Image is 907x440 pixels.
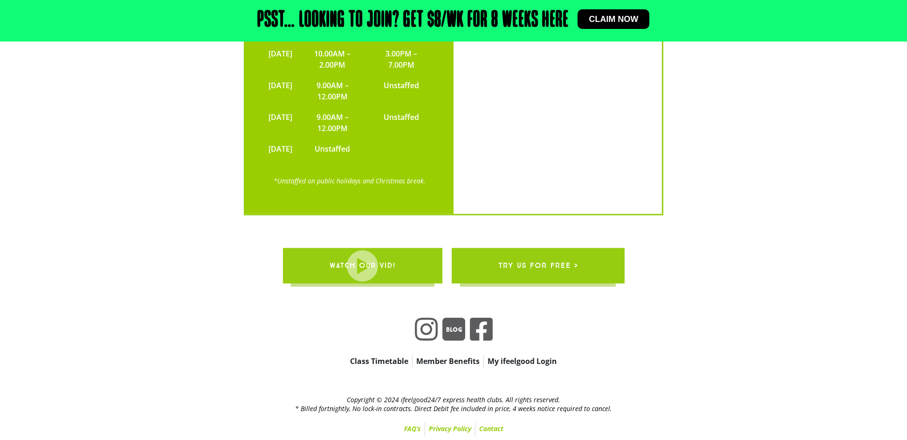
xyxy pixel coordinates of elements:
[274,176,426,185] a: *Unstaffed on public holidays and Christmas break.
[283,248,442,283] a: WATCH OUR VID!
[346,355,412,368] a: Class Timetable
[330,252,396,279] span: WATCH OUR VID!
[368,75,435,107] td: Unstaffed
[264,75,297,107] td: [DATE]
[297,139,368,159] td: Unstaffed
[412,355,483,368] a: Member Benefits
[425,422,475,435] a: Privacy Policy
[368,43,435,75] td: 3.00PM – 7.00PM
[264,107,297,139] td: [DATE]
[400,422,425,435] a: FAQ’s
[452,248,625,283] a: try us for free >
[368,107,435,139] td: Unstaffed
[577,9,649,29] a: Claim now
[155,422,752,435] nav: Menu
[295,355,612,368] nav: New Form
[257,9,568,32] h2: Psst… Looking to join? Get $8/wk for 8 weeks here
[475,422,507,435] a: Contact
[589,15,638,23] span: Claim now
[484,355,561,368] a: My ifeelgood Login
[297,75,368,107] td: 9.00AM – 12.00PM
[297,43,368,75] td: 10.00AM – 2.00PM
[264,139,297,159] td: [DATE]
[155,396,752,412] h2: Copyright © 2024 ifeelgood24/7 express health clubs. All rights reserved. * Billed fortnightly, N...
[264,43,297,75] td: [DATE]
[498,252,578,279] span: try us for free >
[297,107,368,139] td: 9.00AM – 12.00PM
